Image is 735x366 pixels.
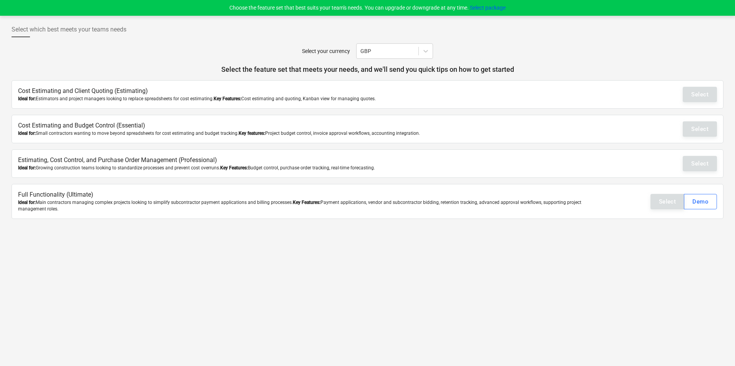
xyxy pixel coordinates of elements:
b: Key Features: [220,165,248,171]
div: Demo [692,197,708,207]
button: Select package [470,4,506,12]
button: Demo [684,194,717,209]
b: Ideal for: [18,165,36,171]
p: Estimating, Cost Control, and Purchase Order Management (Professional) [18,156,601,165]
b: Ideal for: [18,131,36,136]
div: Estimators and project managers looking to replace spreadsheets for cost estimating. Cost estimat... [18,96,601,102]
b: Ideal for: [18,96,36,101]
div: Growing construction teams looking to standardize processes and prevent cost overruns. Budget con... [18,165,601,171]
p: Cost Estimating and Client Quoting (Estimating) [18,87,601,96]
b: Key features: [239,131,265,136]
span: Select which best meets your teams needs [12,25,126,34]
b: Ideal for: [18,200,36,205]
p: Select your currency [302,47,350,55]
div: Main contractors managing complex projects looking to simplify subcontractor payment applications... [18,199,601,212]
p: Full Functionality (Ultimate) [18,190,601,199]
p: Cost Estimating and Budget Control (Essential) [18,121,601,130]
b: Key Features: [214,96,241,101]
b: Key Features: [293,200,320,205]
iframe: Chat Widget [697,329,735,366]
p: Select the feature set that meets your needs, and we'll send you quick tips on how to get started [12,65,723,74]
p: Choose the feature set that best suits your team's needs. You can upgrade or downgrade at any time. [229,4,506,12]
div: Small contractors wanting to move beyond spreadsheets for cost estimating and budget tracking. Pr... [18,130,601,137]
